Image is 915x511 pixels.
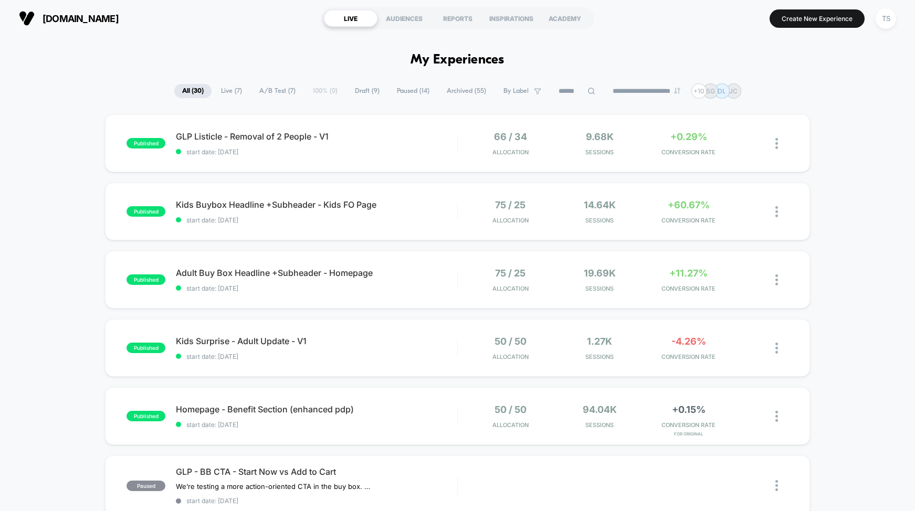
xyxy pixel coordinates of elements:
[775,411,778,422] img: close
[16,10,122,27] button: [DOMAIN_NAME]
[495,268,525,279] span: 75 / 25
[503,87,529,95] span: By Label
[213,84,250,98] span: Live ( 7 )
[647,285,731,292] span: CONVERSION RATE
[127,274,165,285] span: published
[176,353,457,360] span: start date: [DATE]
[495,404,527,415] span: 50 / 50
[558,148,641,156] span: Sessions
[558,353,641,360] span: Sessions
[492,148,529,156] span: Allocation
[251,84,303,98] span: A/B Test ( 7 )
[674,88,680,94] img: end
[706,87,715,95] p: SG
[492,353,529,360] span: Allocation
[584,268,616,279] span: 19.69k
[647,217,731,224] span: CONVERSION RATE
[127,481,165,491] span: paused
[876,8,896,29] div: TS
[127,343,165,353] span: published
[672,404,706,415] span: +0.15%
[19,10,35,26] img: Visually logo
[377,10,431,27] div: AUDIENCES
[558,217,641,224] span: Sessions
[43,13,119,24] span: [DOMAIN_NAME]
[558,421,641,429] span: Sessions
[176,268,457,278] span: Adult Buy Box Headline +Subheader - Homepage
[495,336,527,347] span: 50 / 50
[647,353,731,360] span: CONVERSION RATE
[176,148,457,156] span: start date: [DATE]
[176,131,457,142] span: GLP Listicle - Removal of 2 People - V1
[174,84,212,98] span: All ( 30 )
[775,274,778,285] img: close
[176,466,457,477] span: GLP - BB CTA - Start Now vs Add to Cart
[176,336,457,346] span: Kids Surprise - Adult Update - V1
[492,285,529,292] span: Allocation
[647,148,731,156] span: CONVERSION RATE
[127,206,165,217] span: published
[584,199,616,210] span: 14.64k
[775,206,778,217] img: close
[538,10,592,27] div: ACADEMY
[670,131,707,142] span: +0.29%
[668,199,710,210] span: +60.67%
[176,216,457,224] span: start date: [DATE]
[669,268,708,279] span: +11.27%
[583,404,617,415] span: 94.04k
[324,10,377,27] div: LIVE
[718,87,726,95] p: DL
[176,421,457,429] span: start date: [DATE]
[492,421,529,429] span: Allocation
[494,131,527,142] span: 66 / 34
[729,87,738,95] p: JC
[691,83,707,99] div: + 10
[495,199,525,210] span: 75 / 25
[127,411,165,421] span: published
[176,404,457,414] span: Homepage - Benefit Section (enhanced pdp)
[176,482,371,491] span: We’re testing a more action-oriented CTA in the buy box. The current button reads “Start Now.” We...
[558,285,641,292] span: Sessions
[647,431,731,437] span: for Original
[485,10,538,27] div: INSPIRATIONS
[127,138,165,148] span: published
[492,217,529,224] span: Allocation
[176,199,457,210] span: Kids Buybox Headline +Subheader - Kids FO Page
[176,284,457,292] span: start date: [DATE]
[587,336,612,347] span: 1.27k
[770,9,865,28] button: Create New Experience
[347,84,387,98] span: Draft ( 9 )
[775,343,778,354] img: close
[411,52,504,68] h1: My Experiences
[586,131,614,142] span: 9.68k
[872,8,899,29] button: TS
[775,138,778,149] img: close
[775,480,778,491] img: close
[671,336,706,347] span: -4.26%
[389,84,437,98] span: Paused ( 14 )
[647,421,731,429] span: CONVERSION RATE
[431,10,485,27] div: REPORTS
[176,497,457,505] span: start date: [DATE]
[439,84,494,98] span: Archived ( 55 )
